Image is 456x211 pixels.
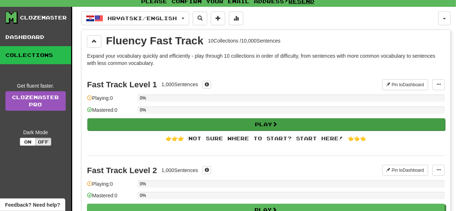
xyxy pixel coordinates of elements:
[5,129,66,136] div: Dark Mode
[87,180,134,192] div: Playing: 0
[87,106,134,118] div: Mastered: 0
[20,138,36,146] button: On
[87,192,134,204] div: Mastered: 0
[87,135,445,142] div: 👉👉👉 Not sure where to start? Start here! 👈👈👈
[87,118,445,131] button: Play
[81,12,189,25] button: Hrvatski/English
[87,52,445,67] p: Expand your vocabulary quickly and efficiently - play through 10 collections in order of difficul...
[211,12,225,25] button: Add sentence to collection
[382,165,428,176] button: Pin toDashboard
[20,14,67,21] div: Clozemaster
[87,94,134,106] div: Playing: 0
[208,37,281,44] div: 10 Collections / 10,000 Sentences
[108,15,177,21] span: Hrvatski / English
[229,12,243,25] button: More stats
[35,138,51,146] button: Off
[5,91,66,111] a: ClozemasterPro
[106,35,204,46] div: Fluency Fast Track
[382,79,428,90] button: Pin toDashboard
[161,167,198,174] div: 1,000 Sentences
[87,166,157,175] div: Fast Track Level 2
[161,81,198,88] div: 1,000 Sentences
[193,12,207,25] button: Search sentences
[87,80,157,89] div: Fast Track Level 1
[5,201,60,208] span: Open feedback widget
[5,82,66,89] div: Get fluent faster.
